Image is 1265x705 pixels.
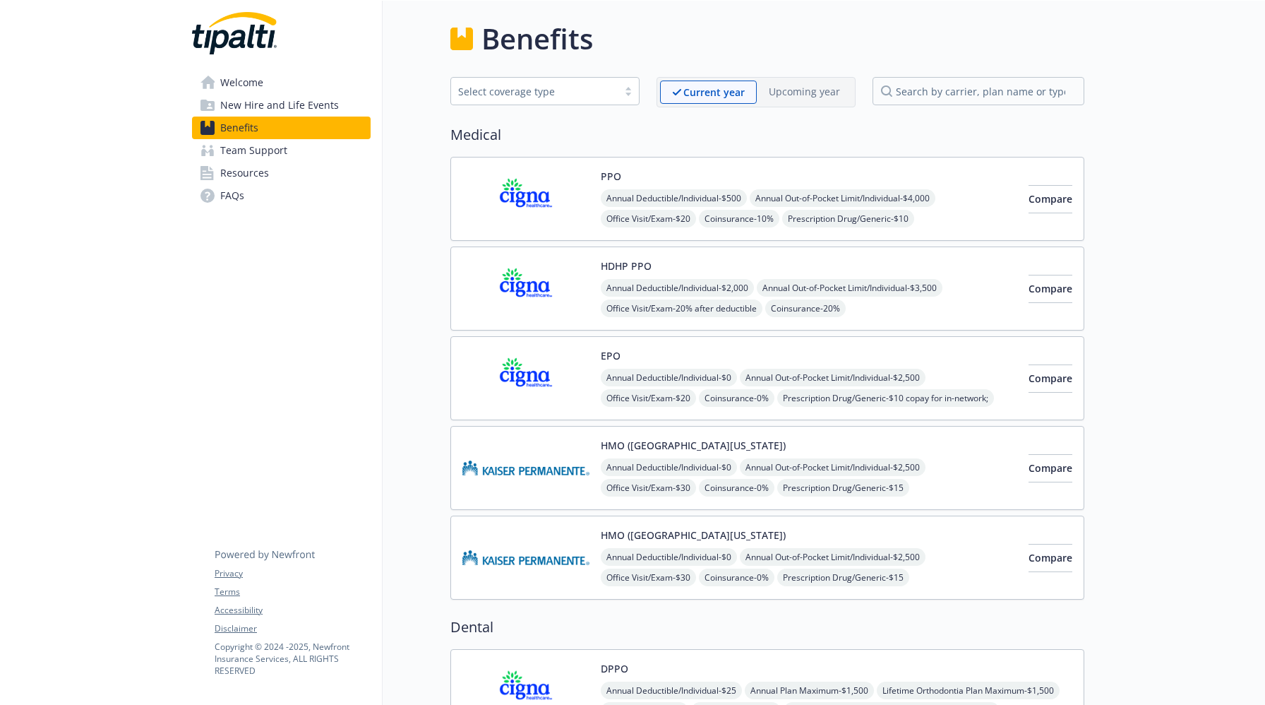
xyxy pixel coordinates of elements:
[699,210,779,227] span: Coinsurance - 10%
[462,259,589,319] img: CIGNA carrier logo
[481,18,593,60] h1: Benefits
[601,189,747,207] span: Annual Deductible/Individual - $500
[192,94,371,117] a: New Hire and Life Events
[1029,282,1072,295] span: Compare
[740,369,925,386] span: Annual Out-of-Pocket Limit/Individual - $2,500
[450,617,1084,638] h2: Dental
[601,210,696,227] span: Office Visit/Exam - $20
[601,528,786,543] button: HMO ([GEOGRAPHIC_DATA][US_STATE])
[192,139,371,162] a: Team Support
[777,569,909,586] span: Prescription Drug/Generic - $15
[1029,275,1072,303] button: Compare
[740,458,925,476] span: Annual Out-of-Pocket Limit/Individual - $2,500
[215,586,370,598] a: Terms
[757,81,852,104] span: Upcoming year
[601,458,737,476] span: Annual Deductible/Individual - $0
[220,94,339,117] span: New Hire and Life Events
[462,528,589,588] img: Kaiser Permanente Insurance Company carrier logo
[215,622,370,635] a: Disclaimer
[192,71,371,94] a: Welcome
[601,479,696,497] span: Office Visit/Exam - $30
[215,604,370,617] a: Accessibility
[1029,544,1072,572] button: Compare
[601,389,696,407] span: Office Visit/Exam - $20
[740,548,925,566] span: Annual Out-of-Pocket Limit/Individual - $2,500
[458,84,611,99] div: Select coverage type
[192,184,371,207] a: FAQs
[601,300,762,317] span: Office Visit/Exam - 20% after deductible
[1029,185,1072,213] button: Compare
[601,548,737,566] span: Annual Deductible/Individual - $0
[873,77,1084,105] input: search by carrier, plan name or type
[765,300,846,317] span: Coinsurance - 20%
[782,210,914,227] span: Prescription Drug/Generic - $10
[220,162,269,184] span: Resources
[450,124,1084,146] h2: Medical
[1029,365,1072,393] button: Compare
[683,85,745,100] p: Current year
[220,71,263,94] span: Welcome
[220,184,244,207] span: FAQs
[462,438,589,498] img: Kaiser Permanente Insurance Company carrier logo
[462,169,589,229] img: CIGNA carrier logo
[215,641,370,677] p: Copyright © 2024 - 2025 , Newfront Insurance Services, ALL RIGHTS RESERVED
[699,569,774,586] span: Coinsurance - 0%
[192,162,371,184] a: Resources
[699,479,774,497] span: Coinsurance - 0%
[601,348,620,363] button: EPO
[601,661,628,676] button: DPPO
[601,569,696,586] span: Office Visit/Exam - $30
[777,389,994,407] span: Prescription Drug/Generic - $10 copay for in-network;
[601,279,754,297] span: Annual Deductible/Individual - $2,000
[462,348,589,408] img: CIGNA carrier logo
[1029,551,1072,564] span: Compare
[601,682,742,699] span: Annual Deductible/Individual - $25
[215,567,370,580] a: Privacy
[192,117,371,139] a: Benefits
[745,682,874,699] span: Annual Plan Maximum - $1,500
[601,259,652,273] button: HDHP PPO
[1029,461,1072,475] span: Compare
[750,189,935,207] span: Annual Out-of-Pocket Limit/Individual - $4,000
[699,389,774,407] span: Coinsurance - 0%
[601,169,621,184] button: PPO
[220,117,258,139] span: Benefits
[601,369,737,386] span: Annual Deductible/Individual - $0
[877,682,1060,699] span: Lifetime Orthodontia Plan Maximum - $1,500
[220,139,287,162] span: Team Support
[777,479,909,497] span: Prescription Drug/Generic - $15
[1029,454,1072,482] button: Compare
[1029,192,1072,206] span: Compare
[601,438,786,453] button: HMO ([GEOGRAPHIC_DATA][US_STATE])
[769,84,840,99] p: Upcoming year
[1029,372,1072,385] span: Compare
[757,279,942,297] span: Annual Out-of-Pocket Limit/Individual - $3,500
